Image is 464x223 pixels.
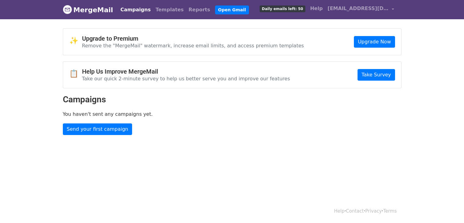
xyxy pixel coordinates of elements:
a: MergeMail [63,3,113,16]
p: Take our quick 2-minute survey to help us better serve you and improve our features [82,75,290,82]
a: Reports [186,4,213,16]
a: Privacy [365,208,382,214]
h2: Campaigns [63,94,401,105]
a: [EMAIL_ADDRESS][DOMAIN_NAME] [325,2,397,17]
a: Contact [346,208,364,214]
span: ✨ [69,36,82,45]
p: You haven't sent any campaigns yet. [63,111,401,117]
p: Remove the "MergeMail" watermark, increase email limits, and access premium templates [82,42,304,49]
h4: Help Us Improve MergeMail [82,68,290,75]
img: MergeMail logo [63,5,72,14]
a: Daily emails left: 50 [257,2,308,15]
a: Terms [383,208,397,214]
a: Take Survey [358,69,395,81]
span: [EMAIL_ADDRESS][DOMAIN_NAME] [328,5,389,12]
a: Upgrade Now [354,36,395,48]
span: Daily emails left: 50 [260,5,305,12]
a: Help [308,2,325,15]
a: Templates [153,4,186,16]
a: Help [334,208,344,214]
a: Campaigns [118,4,153,16]
h4: Upgrade to Premium [82,35,304,42]
a: Send your first campaign [63,123,132,135]
a: Open Gmail [215,5,249,14]
span: 📋 [69,69,82,78]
